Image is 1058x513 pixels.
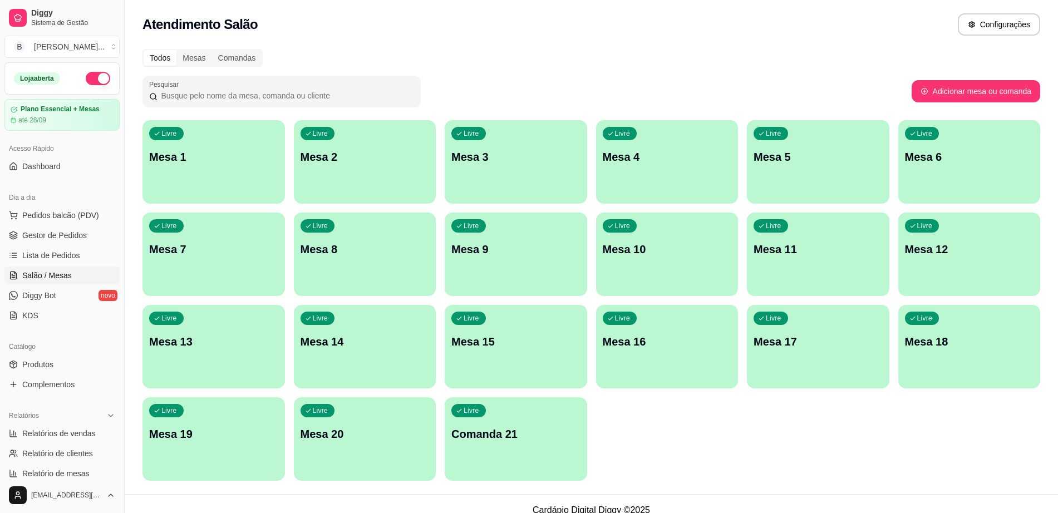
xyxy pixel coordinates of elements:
p: Livre [313,221,328,230]
button: Pedidos balcão (PDV) [4,206,120,224]
button: LivreMesa 4 [596,120,739,204]
button: LivreMesa 12 [898,213,1041,296]
p: Mesa 18 [905,334,1034,349]
div: Acesso Rápido [4,140,120,157]
h2: Atendimento Salão [142,16,258,33]
p: Mesa 9 [451,241,580,257]
button: LivreMesa 16 [596,305,739,388]
p: Livre [464,221,479,230]
button: LivreMesa 6 [898,120,1041,204]
p: Livre [313,129,328,138]
button: Configurações [958,13,1040,36]
a: Plano Essencial + Mesasaté 28/09 [4,99,120,131]
p: Livre [917,129,933,138]
label: Pesquisar [149,80,183,89]
p: Livre [313,406,328,415]
a: Produtos [4,356,120,373]
p: Mesa 15 [451,334,580,349]
span: Relatórios de vendas [22,428,96,439]
button: LivreMesa 7 [142,213,285,296]
p: Livre [464,406,479,415]
button: Select a team [4,36,120,58]
button: Alterar Status [86,72,110,85]
a: KDS [4,307,120,324]
p: Mesa 7 [149,241,278,257]
button: LivreMesa 9 [445,213,587,296]
article: até 28/09 [18,116,46,125]
p: Mesa 12 [905,241,1034,257]
p: Mesa 20 [301,426,430,442]
span: Lista de Pedidos [22,250,80,261]
p: Livre [161,406,177,415]
p: Mesa 2 [301,149,430,165]
div: Mesas [176,50,211,66]
div: [PERSON_NAME] ... [34,41,105,52]
p: Mesa 5 [754,149,883,165]
div: Comandas [212,50,262,66]
button: LivreMesa 19 [142,397,285,481]
p: Mesa 4 [603,149,732,165]
span: Sistema de Gestão [31,18,115,27]
button: LivreMesa 13 [142,305,285,388]
button: LivreMesa 1 [142,120,285,204]
button: LivreMesa 8 [294,213,436,296]
p: Livre [766,314,781,323]
button: LivreMesa 14 [294,305,436,388]
p: Mesa 19 [149,426,278,442]
button: LivreMesa 2 [294,120,436,204]
p: Mesa 10 [603,241,732,257]
p: Livre [917,314,933,323]
a: Relatórios de vendas [4,425,120,442]
p: Livre [313,314,328,323]
p: Mesa 14 [301,334,430,349]
button: [EMAIL_ADDRESS][DOMAIN_NAME] [4,482,120,509]
article: Plano Essencial + Mesas [21,105,100,114]
p: Livre [615,221,631,230]
span: Diggy Bot [22,290,56,301]
input: Pesquisar [158,90,414,101]
span: Diggy [31,8,115,18]
a: Relatório de mesas [4,465,120,482]
p: Mesa 3 [451,149,580,165]
p: Livre [464,129,479,138]
a: Lista de Pedidos [4,246,120,264]
span: Produtos [22,359,53,370]
a: Diggy Botnovo [4,287,120,304]
div: Dia a dia [4,189,120,206]
p: Livre [161,129,177,138]
div: Loja aberta [14,72,60,85]
button: LivreMesa 5 [747,120,889,204]
span: Relatório de clientes [22,448,93,459]
a: Relatório de clientes [4,445,120,462]
button: LivreMesa 17 [747,305,889,388]
span: KDS [22,310,38,321]
p: Mesa 1 [149,149,278,165]
p: Livre [615,314,631,323]
p: Livre [766,129,781,138]
button: LivreMesa 18 [898,305,1041,388]
button: LivreMesa 10 [596,213,739,296]
p: Mesa 11 [754,241,883,257]
a: Complementos [4,376,120,393]
div: Catálogo [4,338,120,356]
p: Mesa 16 [603,334,732,349]
p: Livre [766,221,781,230]
div: Todos [144,50,176,66]
span: [EMAIL_ADDRESS][DOMAIN_NAME] [31,491,102,500]
button: LivreMesa 3 [445,120,587,204]
a: Salão / Mesas [4,267,120,284]
span: Gestor de Pedidos [22,230,87,241]
span: Relatório de mesas [22,468,90,479]
button: LivreMesa 11 [747,213,889,296]
p: Livre [615,129,631,138]
p: Mesa 6 [905,149,1034,165]
span: Complementos [22,379,75,390]
button: Adicionar mesa ou comanda [912,80,1040,102]
p: Mesa 17 [754,334,883,349]
span: Dashboard [22,161,61,172]
span: Salão / Mesas [22,270,72,281]
span: Pedidos balcão (PDV) [22,210,99,221]
p: Mesa 13 [149,334,278,349]
span: Relatórios [9,411,39,420]
p: Livre [161,314,177,323]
